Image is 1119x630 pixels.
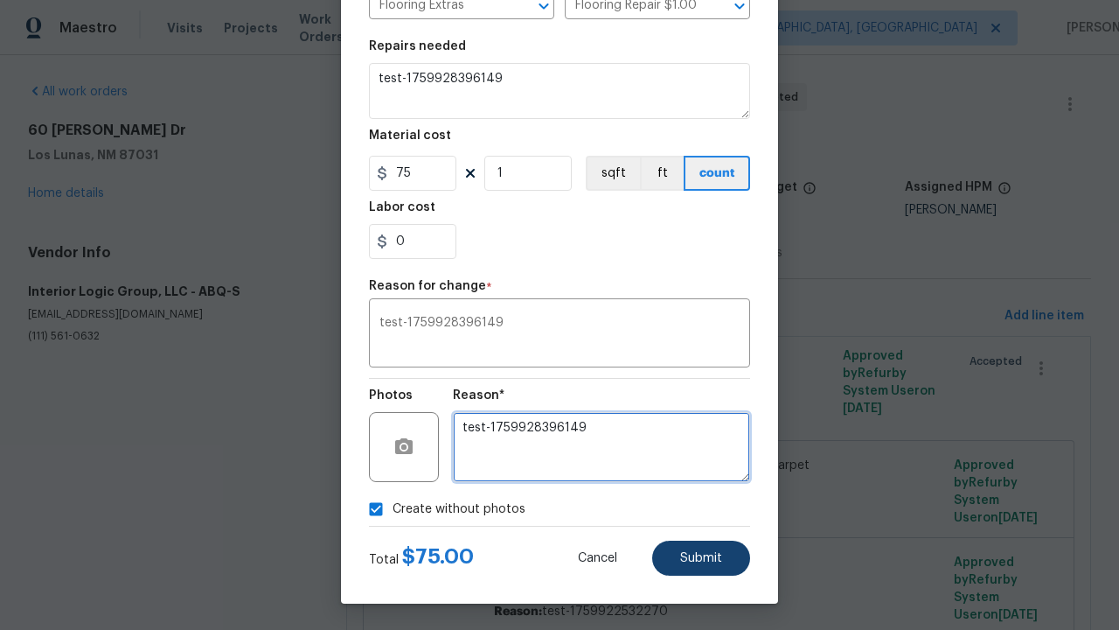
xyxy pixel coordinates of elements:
h5: Reason for change [369,280,486,292]
div: Total [369,548,474,569]
button: Submit [652,541,750,576]
span: Cancel [578,552,617,565]
textarea: test-1759928396149 [369,63,750,119]
button: ft [640,156,684,191]
h5: Repairs needed [369,40,466,52]
h5: Reason* [453,389,504,402]
textarea: test-1759928396149 [453,412,750,482]
textarea: test-1759928396149 [379,317,740,353]
h5: Material cost [369,129,451,142]
button: Cancel [550,541,645,576]
span: $ 75.00 [402,546,474,567]
span: Create without photos [393,500,525,519]
span: Submit [680,552,722,565]
button: sqft [586,156,640,191]
h5: Labor cost [369,201,435,213]
h5: Photos [369,389,413,402]
button: count [684,156,750,191]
